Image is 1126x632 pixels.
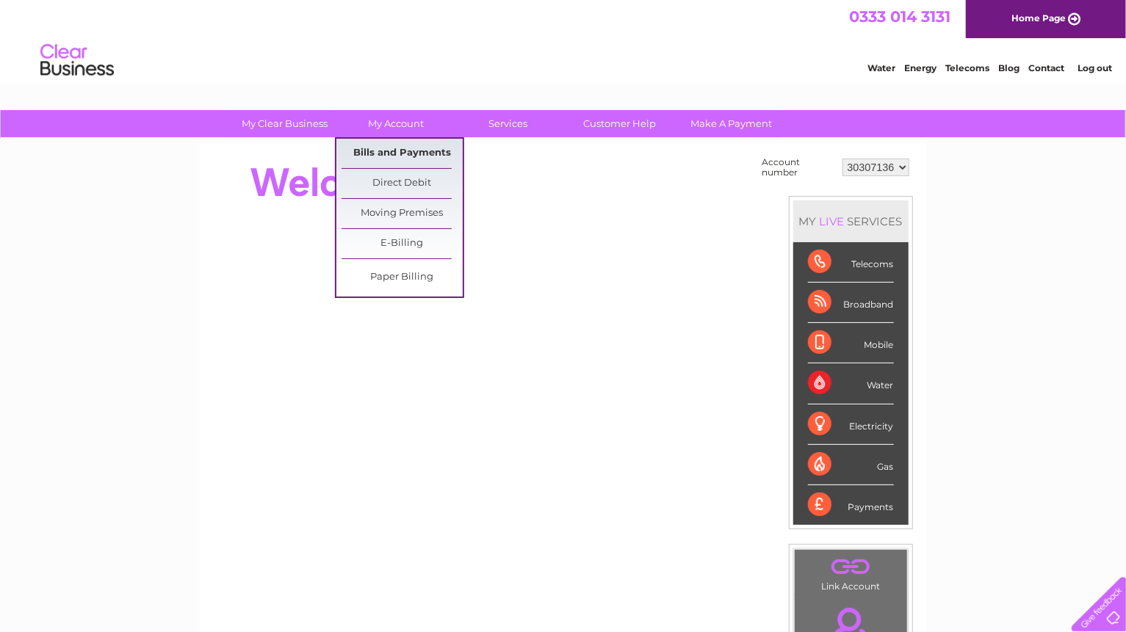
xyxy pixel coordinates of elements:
[808,485,894,525] div: Payments
[793,200,909,242] div: MY SERVICES
[808,445,894,485] div: Gas
[817,214,848,228] div: LIVE
[904,62,936,73] a: Energy
[867,62,895,73] a: Water
[808,323,894,363] div: Mobile
[998,62,1019,73] a: Blog
[808,363,894,404] div: Water
[40,38,115,83] img: logo.png
[336,110,457,137] a: My Account
[217,8,911,71] div: Clear Business is a trading name of Verastar Limited (registered in [GEOGRAPHIC_DATA] No. 3667643...
[798,553,903,579] a: .
[1028,62,1064,73] a: Contact
[342,229,463,258] a: E-Billing
[759,153,839,181] td: Account number
[342,199,463,228] a: Moving Premises
[447,110,569,137] a: Services
[1078,62,1112,73] a: Log out
[808,242,894,283] div: Telecoms
[808,404,894,445] div: Electricity
[559,110,680,137] a: Customer Help
[342,139,463,168] a: Bills and Payments
[342,169,463,198] a: Direct Debit
[671,110,792,137] a: Make A Payment
[849,7,950,26] a: 0333 014 3131
[794,549,908,595] td: Link Account
[342,263,463,292] a: Paper Billing
[808,283,894,323] div: Broadband
[945,62,989,73] a: Telecoms
[224,110,345,137] a: My Clear Business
